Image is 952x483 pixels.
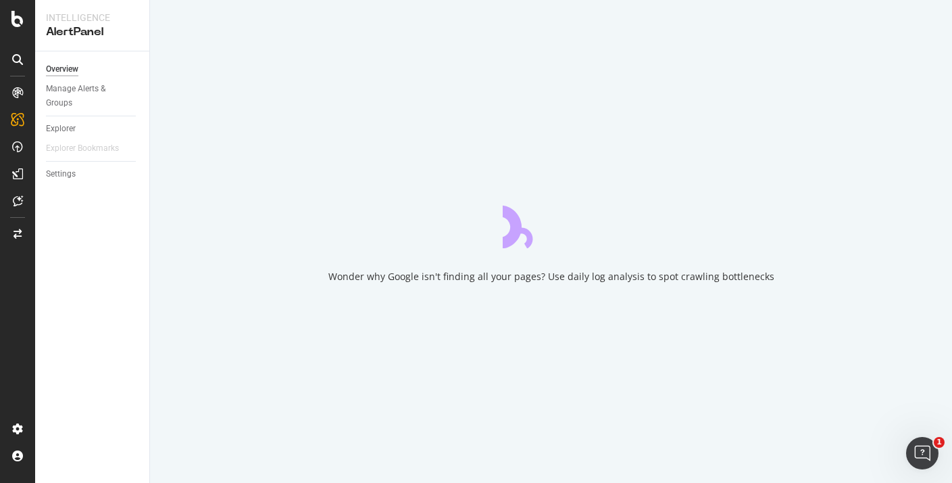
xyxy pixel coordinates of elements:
div: Wonder why Google isn't finding all your pages? Use daily log analysis to spot crawling bottlenecks [328,270,774,283]
div: AlertPanel [46,24,139,40]
a: Explorer [46,122,140,136]
div: Settings [46,167,76,181]
div: Explorer [46,122,76,136]
a: Explorer Bookmarks [46,141,132,156]
iframe: Intercom live chat [906,437,938,469]
span: 1 [934,437,945,448]
a: Manage Alerts & Groups [46,82,140,110]
div: animation [503,200,600,248]
a: Overview [46,62,140,76]
div: Intelligence [46,11,139,24]
div: Overview [46,62,78,76]
div: Manage Alerts & Groups [46,82,127,110]
a: Settings [46,167,140,181]
div: Explorer Bookmarks [46,141,119,156]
